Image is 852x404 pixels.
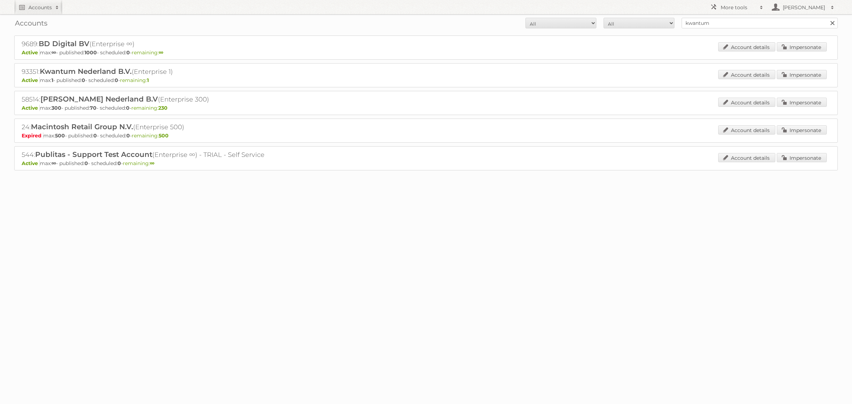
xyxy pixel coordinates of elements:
span: remaining: [131,105,168,111]
strong: 0 [126,132,130,139]
strong: 0 [118,160,121,166]
a: Impersonate [777,70,827,79]
span: Kwantum Nederland B.V. [40,67,132,76]
span: remaining: [120,77,149,83]
strong: ∞ [51,160,56,166]
span: Macintosh Retail Group N.V. [31,122,133,131]
span: Active [22,49,40,56]
strong: 0 [126,49,130,56]
strong: 0 [126,105,130,111]
strong: 0 [82,77,85,83]
h2: 24: (Enterprise 500) [22,122,270,132]
h2: Accounts [28,4,52,11]
h2: 9689: (Enterprise ∞) [22,39,270,49]
span: [PERSON_NAME] Nederland B.V [40,95,158,103]
p: max: - published: - scheduled: - [22,105,830,111]
span: BD Digital BV [39,39,89,48]
a: Impersonate [777,42,827,51]
a: Account details [718,70,775,79]
strong: ∞ [159,49,163,56]
strong: 1 [51,77,53,83]
a: Account details [718,125,775,135]
h2: 544: (Enterprise ∞) - TRIAL - Self Service [22,150,270,159]
a: Impersonate [777,125,827,135]
strong: 70 [90,105,97,111]
strong: 300 [51,105,61,111]
h2: More tools [721,4,756,11]
h2: [PERSON_NAME] [781,4,827,11]
span: Active [22,77,40,83]
a: Impersonate [777,153,827,162]
a: Account details [718,98,775,107]
span: Publitas - Support Test Account [35,150,152,159]
h2: 58514: (Enterprise 300) [22,95,270,104]
p: max: - published: - scheduled: - [22,49,830,56]
strong: ∞ [150,160,154,166]
h2: 93351: (Enterprise 1) [22,67,270,76]
p: max: - published: - scheduled: - [22,132,830,139]
a: Account details [718,153,775,162]
a: Account details [718,42,775,51]
strong: 1000 [84,49,97,56]
a: Impersonate [777,98,827,107]
strong: 0 [84,160,88,166]
strong: 0 [115,77,118,83]
span: remaining: [132,132,169,139]
strong: 500 [55,132,65,139]
span: remaining: [132,49,163,56]
p: max: - published: - scheduled: - [22,160,830,166]
span: Active [22,105,40,111]
strong: 230 [158,105,168,111]
span: remaining: [123,160,154,166]
strong: 1 [147,77,149,83]
strong: ∞ [51,49,56,56]
strong: 500 [159,132,169,139]
p: max: - published: - scheduled: - [22,77,830,83]
span: Active [22,160,40,166]
strong: 0 [93,132,97,139]
span: Expired [22,132,43,139]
